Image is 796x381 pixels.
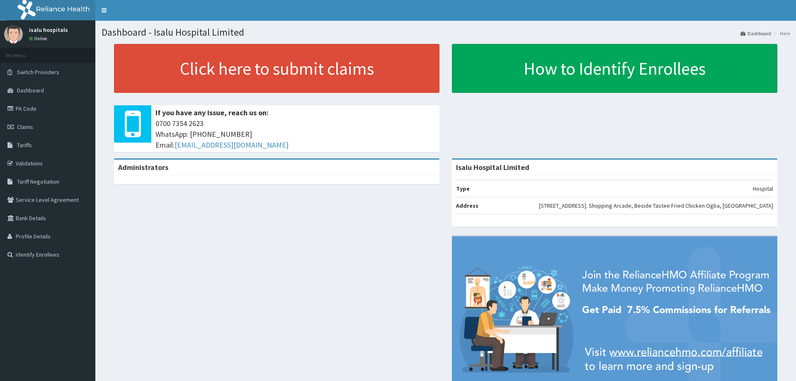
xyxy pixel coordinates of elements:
[29,36,49,41] a: Online
[17,68,59,76] span: Switch Providers
[175,140,289,150] a: [EMAIL_ADDRESS][DOMAIN_NAME]
[17,178,59,185] span: Tariff Negotiation
[456,163,529,172] strong: Isalu Hospital Limited
[118,163,168,172] b: Administrators
[155,118,435,150] span: 0700 7354 2623 WhatsApp: [PHONE_NUMBER] Email:
[29,27,68,33] p: isalu hospitals
[740,30,771,37] a: Dashboard
[17,123,33,131] span: Claims
[155,108,269,117] b: If you have any issue, reach us on:
[753,184,773,193] p: Hospital
[114,44,439,93] a: Click here to submit claims
[539,201,773,210] p: [STREET_ADDRESS]. Shopping Arcade, Beside Tastee Fried Chicken Ogba, [GEOGRAPHIC_DATA]
[772,30,790,37] li: Here
[452,44,777,93] a: How to Identify Enrollees
[456,185,470,192] b: Type
[456,202,478,209] b: Address
[17,141,32,149] span: Tariffs
[4,25,23,44] img: User Image
[17,87,44,94] span: Dashboard
[102,27,790,38] h1: Dashboard - Isalu Hospital Limited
